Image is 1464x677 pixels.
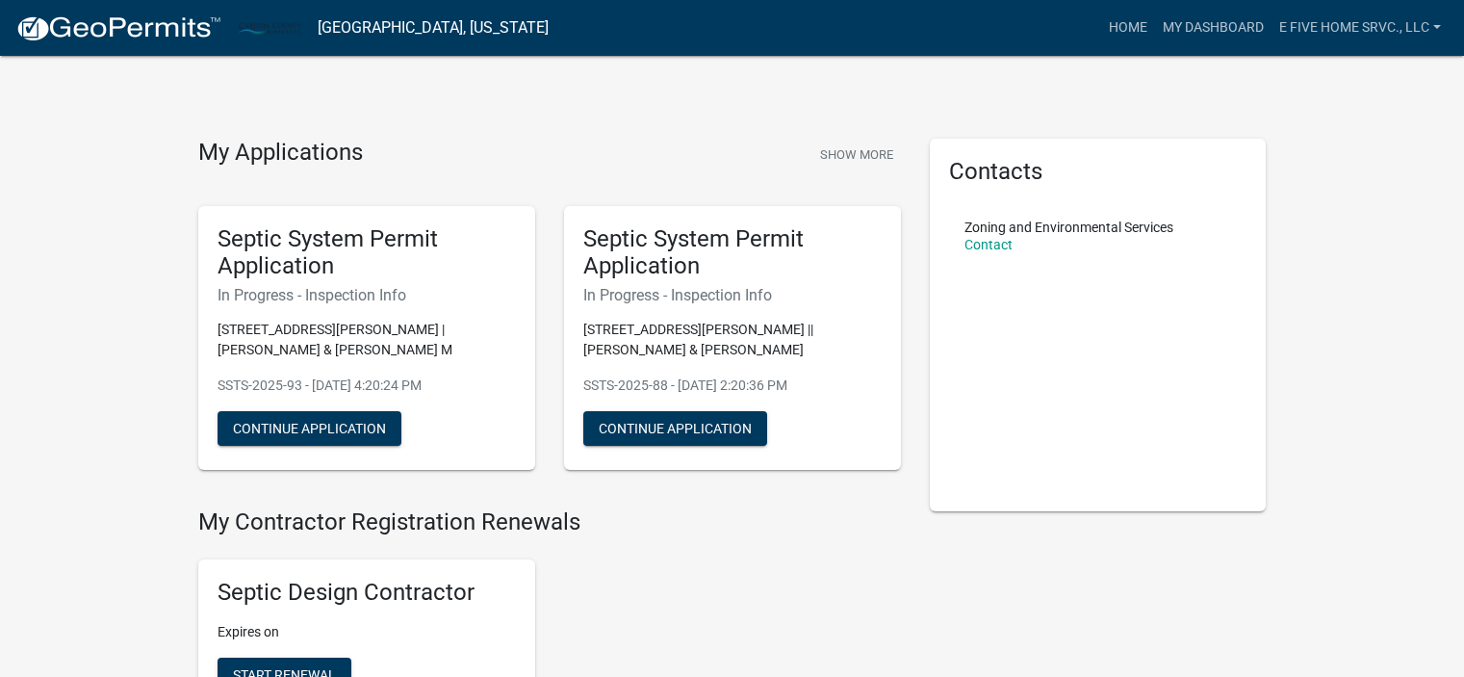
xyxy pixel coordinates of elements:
p: [STREET_ADDRESS][PERSON_NAME] || [PERSON_NAME] & [PERSON_NAME] [583,320,882,360]
img: Carlton County, Minnesota [237,14,302,40]
p: Zoning and Environmental Services [964,221,1173,234]
button: Show More [812,139,901,170]
button: Continue Application [583,411,767,446]
p: [STREET_ADDRESS][PERSON_NAME] | [PERSON_NAME] & [PERSON_NAME] M [218,320,516,360]
h5: Septic Design Contractor [218,579,516,607]
button: Continue Application [218,411,401,446]
h5: Septic System Permit Application [218,225,516,281]
h5: Septic System Permit Application [583,225,882,281]
p: Expires on [218,622,516,642]
a: Home [1101,10,1155,46]
a: E Five Home Srvc., LLC [1271,10,1449,46]
h4: My Applications [198,139,363,168]
a: [GEOGRAPHIC_DATA], [US_STATE] [318,12,549,44]
p: SSTS-2025-93 - [DATE] 4:20:24 PM [218,376,516,396]
h6: In Progress - Inspection Info [218,286,516,304]
p: SSTS-2025-88 - [DATE] 2:20:36 PM [583,376,882,396]
a: My Dashboard [1155,10,1271,46]
h6: In Progress - Inspection Info [583,286,882,304]
h5: Contacts [949,158,1247,186]
a: Contact [964,237,1013,252]
h4: My Contractor Registration Renewals [198,508,901,536]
